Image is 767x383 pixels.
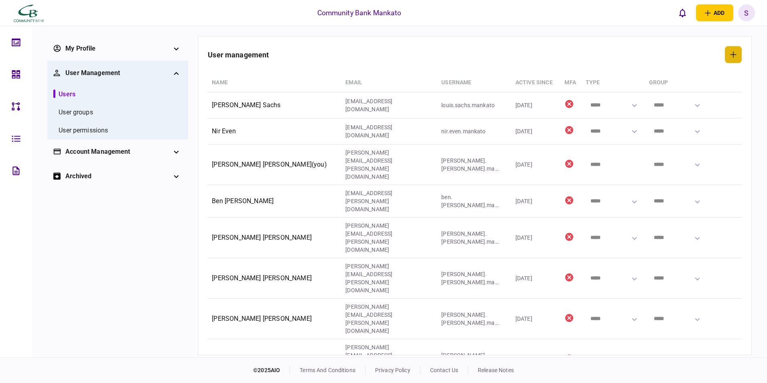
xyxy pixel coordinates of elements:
div: josh.wills@cbfg.net [345,343,426,375]
button: open adding identity options [696,4,733,21]
div: Nancy.Cooney@cbfg.net [345,222,426,254]
div: louis.sachs@aio.network [345,97,426,113]
div: Users [59,90,75,99]
a: release notes [478,367,514,373]
div: josh.wills.mankato [441,351,501,367]
div: My profile [65,44,170,53]
td: Ben [PERSON_NAME] [208,185,341,218]
div: User groups [59,108,93,117]
button: open notifications list [674,4,691,21]
td: [DATE] [511,218,561,258]
td: Nir Even [208,118,341,145]
th: MFA [560,73,582,92]
a: privacy policy [375,367,410,373]
th: Group [645,73,708,92]
th: active since [511,73,561,92]
td: [DATE] [511,118,561,145]
div: archived [65,171,170,181]
div: nancy.cooney.mankato [441,230,501,246]
img: client company logo [12,3,45,23]
div: Steve.Carlson@cbfg.net [345,149,426,181]
div: © 2025 AIO [253,366,290,375]
div: steve.carlson.mankato [441,157,501,173]
div: nir.even.mankato [441,127,501,135]
td: [DATE] [511,92,561,118]
div: Community Bank Mankato [317,8,402,18]
td: [DATE] [511,185,561,218]
td: [DATE] [511,145,561,185]
div: Katie.Otto@cbfg.net [345,262,426,294]
a: terms and conditions [300,367,355,373]
div: Account management [65,147,170,157]
div: ben.hoffman@cbfg.net [345,189,426,213]
div: ben.hoffman.mankato [441,193,501,209]
td: [PERSON_NAME] [PERSON_NAME] [208,339,341,380]
a: Users [53,90,75,99]
td: [DATE] [511,299,561,339]
td: [DATE] [511,339,561,380]
td: [PERSON_NAME] Sachs [208,92,341,118]
td: [PERSON_NAME] [PERSON_NAME] [208,218,341,258]
div: louis.sachs.mankato [441,101,501,109]
th: email [341,73,437,92]
div: User management [208,49,269,60]
a: User permissions [53,126,108,135]
th: Type [582,73,645,92]
div: nir.even@aio.network [345,123,426,139]
div: User permissions [59,126,108,135]
a: User groups [53,108,93,117]
div: andrew.schroeder@cbfg.net [345,303,426,335]
td: [DATE] [511,258,561,299]
div: User management [65,68,170,78]
th: username [437,73,511,92]
td: [PERSON_NAME] [PERSON_NAME] [208,299,341,339]
a: contact us [430,367,458,373]
div: andrew.schroeder.mankato [441,311,501,327]
button: S [738,4,755,21]
td: [PERSON_NAME] [PERSON_NAME] (you) [208,145,341,185]
div: katie.otto.mankato [441,270,501,286]
th: Name [208,73,341,92]
td: [PERSON_NAME] [PERSON_NAME] [208,258,341,299]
